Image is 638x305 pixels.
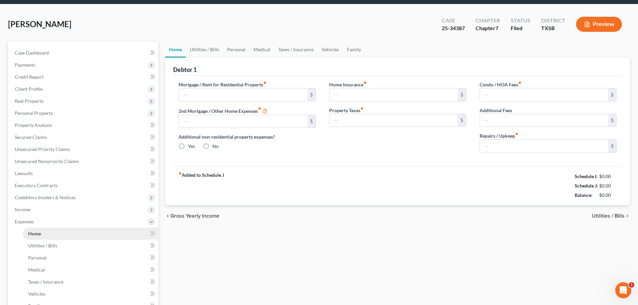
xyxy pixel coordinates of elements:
span: Utilities / Bills [28,243,57,248]
label: Condo / HOA Fees [480,81,521,88]
a: Credit Report [9,71,158,83]
div: $0.00 [599,173,617,180]
a: Utilities / Bills [23,240,158,252]
i: fiber_manual_record [360,107,364,110]
i: fiber_manual_record [518,81,521,84]
span: Utilities / Bills [592,213,625,219]
span: Personal Property [15,110,53,116]
strong: Added to Schedule J [179,172,224,200]
a: Family [343,42,365,58]
a: Lawsuits [9,167,158,179]
a: Home [165,42,186,58]
span: 1 [629,282,634,288]
a: Unsecured Nonpriority Claims [9,155,158,167]
label: Repairs / Upkeep [480,132,518,139]
label: No [212,143,219,150]
div: $ [608,140,616,152]
div: Chapter [476,17,500,24]
input: -- [480,140,608,152]
input: -- [480,114,608,127]
input: -- [179,88,307,101]
a: Unsecured Priority Claims [9,143,158,155]
span: Unsecured Nonpriority Claims [15,158,79,164]
i: fiber_manual_record [263,81,267,84]
i: chevron_left [165,213,170,219]
label: Home Insurance [329,81,367,88]
input: -- [330,114,458,127]
span: Property Analysis [15,122,52,128]
a: Medical [23,264,158,276]
span: [PERSON_NAME] [8,19,71,29]
span: Case Dashboard [15,50,49,56]
span: Lawsuits [15,170,33,176]
div: Debtor 1 [173,66,197,74]
span: Client Profile [15,86,43,92]
label: Additional non-residential property expenses? [179,133,315,140]
span: Gross Yearly Income [170,213,219,219]
label: Yes [188,143,195,150]
label: Property Taxes [329,107,364,114]
a: Property Analysis [9,119,158,131]
div: $ [608,114,616,127]
strong: Balance: [575,192,592,198]
a: Secured Claims [9,131,158,143]
a: Taxes / Insurance [274,42,317,58]
span: Credit Report [15,74,44,80]
div: $ [307,88,315,101]
button: chevron_left Gross Yearly Income [165,213,219,219]
div: Case [442,17,465,24]
i: fiber_manual_record [363,81,367,84]
input: -- [179,115,307,128]
div: District [541,17,565,24]
i: fiber_manual_record [258,107,261,110]
label: Additional Fees [480,107,512,114]
div: 25-34387 [442,24,465,32]
span: Income [15,207,30,212]
strong: Schedule J: [575,183,598,188]
div: $ [307,115,315,128]
div: $0.00 [599,192,617,199]
a: Utilities / Bills [186,42,223,58]
i: fiber_manual_record [515,132,518,136]
a: Medical [250,42,274,58]
button: Utilities / Bills chevron_right [592,213,630,219]
span: Home [28,231,41,236]
a: Vehicles [23,288,158,300]
div: Chapter [476,24,500,32]
button: Preview [576,17,622,32]
label: 2nd Mortgage / Other Home Expenses [179,107,268,115]
span: Taxes / Insurance [28,279,63,285]
div: $ [458,114,466,127]
input: -- [330,88,458,101]
span: Medical [28,267,45,273]
span: Real Property [15,98,44,104]
i: chevron_right [625,213,630,219]
a: Personal [23,252,158,264]
span: 7 [495,25,498,31]
div: $ [458,88,466,101]
span: Executory Contracts [15,182,58,188]
span: Expenses [15,219,34,224]
div: Filed [511,24,530,32]
span: Vehicles [28,291,46,297]
a: Taxes / Insurance [23,276,158,288]
input: -- [480,88,608,101]
span: Secured Claims [15,134,47,140]
span: Codebtors Insiders & Notices [15,195,76,200]
a: Case Dashboard [9,47,158,59]
label: Mortgage / Rent for Residential Property [179,81,267,88]
span: Unsecured Priority Claims [15,146,70,152]
iframe: Intercom live chat [615,282,631,298]
a: Home [23,228,158,240]
div: $0.00 [599,182,617,189]
a: Vehicles [317,42,343,58]
a: Executory Contracts [9,179,158,192]
div: Status [511,17,530,24]
a: Personal [223,42,250,58]
strong: Schedule I: [575,173,597,179]
div: TXSB [541,24,565,32]
i: fiber_manual_record [179,172,182,175]
span: Personal [28,255,47,260]
div: $ [608,88,616,101]
span: Payments [15,62,35,68]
